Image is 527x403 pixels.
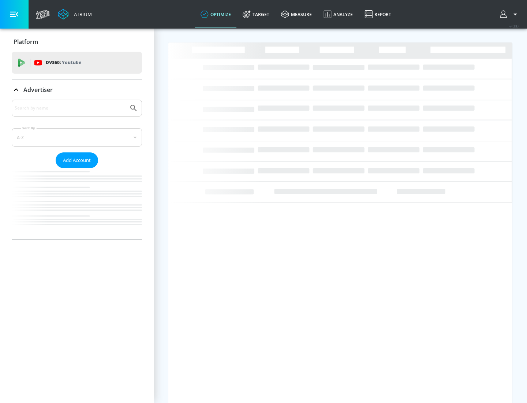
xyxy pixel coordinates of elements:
p: Platform [14,38,38,46]
label: Sort By [21,126,37,130]
div: A-Z [12,128,142,147]
div: Advertiser [12,100,142,239]
a: measure [275,1,318,27]
a: Atrium [58,9,92,20]
span: Add Account [63,156,91,164]
div: Platform [12,32,142,52]
a: Analyze [318,1,359,27]
div: Atrium [71,11,92,18]
nav: list of Advertiser [12,168,142,239]
p: Youtube [62,59,81,66]
a: Target [237,1,275,27]
a: optimize [195,1,237,27]
span: v 4.25.4 [509,24,520,28]
p: DV360: [46,59,81,67]
a: Report [359,1,397,27]
p: Advertiser [23,86,53,94]
button: Add Account [56,152,98,168]
div: DV360: Youtube [12,52,142,74]
div: Advertiser [12,80,142,100]
input: Search by name [15,103,126,113]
